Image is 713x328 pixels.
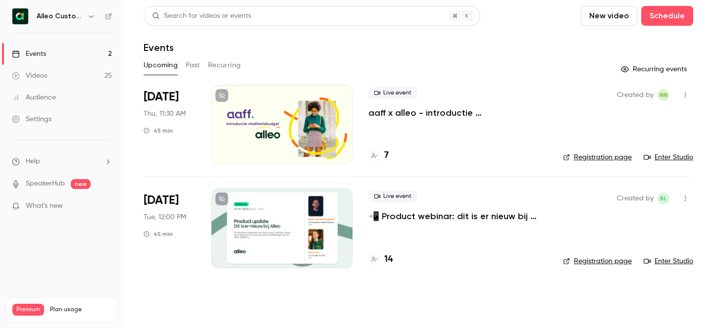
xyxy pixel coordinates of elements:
div: Videos [12,71,47,81]
a: Enter Studio [644,256,693,266]
span: NN [660,89,667,101]
span: Created by [617,89,654,101]
span: Premium [12,304,44,316]
img: Alleo Customer Success [12,8,28,24]
span: Created by [617,192,654,204]
button: Schedule [641,6,693,26]
a: Enter Studio [644,152,693,162]
li: help-dropdown-opener [12,156,112,167]
a: 7 [368,149,389,162]
span: Live event [368,190,417,202]
div: Oct 2 Thu, 11:30 AM (Europe/Amsterdam) [144,85,196,164]
div: Search for videos or events [152,11,251,21]
button: New video [581,6,637,26]
a: SpeakerHub [26,179,65,189]
span: Tue, 12:00 PM [144,212,186,222]
button: Past [186,57,200,73]
a: aaff x alleo - introductie vitaliteitsbudget [368,107,547,119]
h6: Alleo Customer Success [37,11,83,21]
span: BL [660,192,667,204]
h4: 14 [384,253,393,266]
div: 45 min [144,127,173,135]
a: Registration page [563,256,632,266]
div: Audience [12,93,56,102]
a: 📲 Product webinar: dit is er nieuw bij Alleo! [368,210,547,222]
span: [DATE] [144,89,179,105]
span: [DATE] [144,192,179,208]
h1: Events [144,42,174,53]
span: Help [26,156,40,167]
div: Events [12,49,46,59]
span: Thu, 11:30 AM [144,109,186,119]
span: new [71,179,91,189]
iframe: Noticeable Trigger [100,202,112,211]
span: Live event [368,87,417,99]
span: Bernice Lohr [658,192,669,204]
button: Recurring events [616,61,693,77]
div: 45 min [144,230,173,238]
div: Settings [12,114,51,124]
button: Recurring [208,57,241,73]
span: Plan usage [50,306,111,314]
button: Upcoming [144,57,178,73]
div: Oct 7 Tue, 12:00 PM (Europe/Amsterdam) [144,188,196,268]
a: Registration page [563,152,632,162]
h4: 7 [384,149,389,162]
span: What's new [26,201,63,211]
a: 14 [368,253,393,266]
span: Nanke Nagtegaal [658,89,669,101]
